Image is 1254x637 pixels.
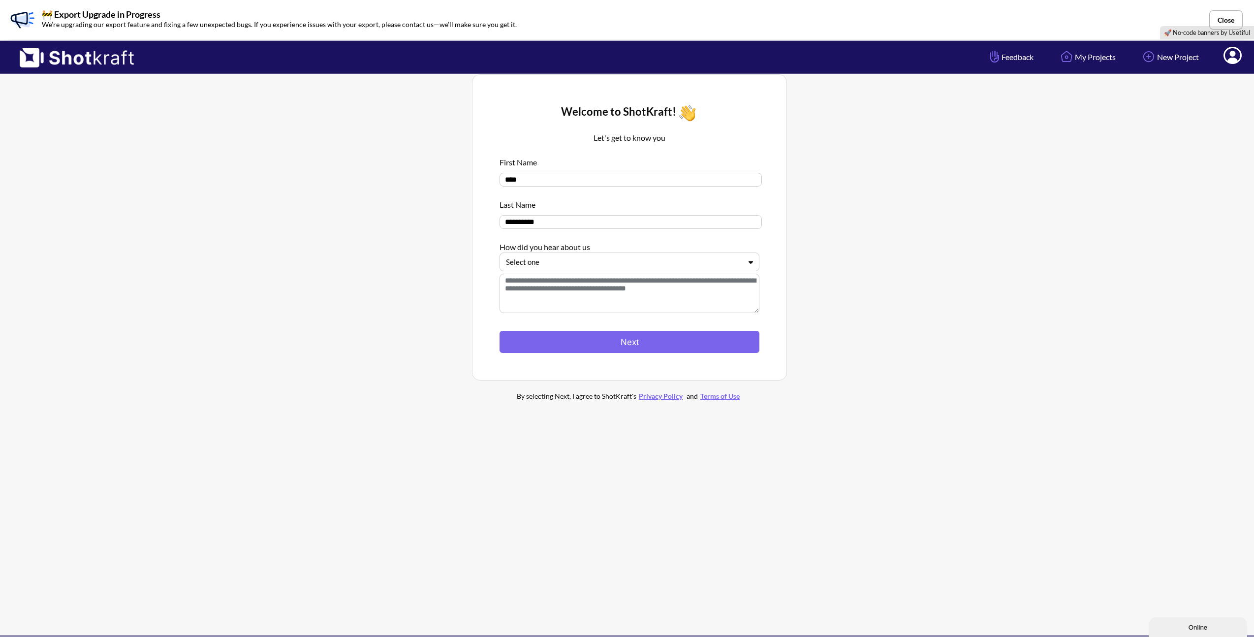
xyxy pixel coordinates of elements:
a: Terms of Use [698,392,742,400]
a: 🚀 No-code banners by Usetiful [1164,29,1250,36]
img: Wave Icon [676,102,698,124]
p: Let's get to know you [500,132,759,144]
div: Last Name [500,194,759,210]
p: We’re upgrading our export feature and fixing a few unexpected bugs. If you experience issues wit... [42,19,517,30]
button: Close [1209,10,1243,30]
span: Feedback [988,51,1034,63]
img: Add Icon [1140,48,1157,65]
div: First Name [500,152,759,168]
div: How did you hear about us [500,236,759,253]
div: Welcome to ShotKraft! [500,102,759,124]
p: 🚧 Export Upgrade in Progress [42,10,517,19]
button: Next [500,331,759,353]
iframe: chat widget [1149,615,1249,637]
a: Privacy Policy [636,392,685,400]
img: Banner [7,5,37,34]
img: Home Icon [1058,48,1075,65]
div: By selecting Next, I agree to ShotKraft's and [497,390,762,402]
a: New Project [1133,44,1206,70]
img: Hand Icon [988,48,1002,65]
a: My Projects [1051,44,1123,70]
